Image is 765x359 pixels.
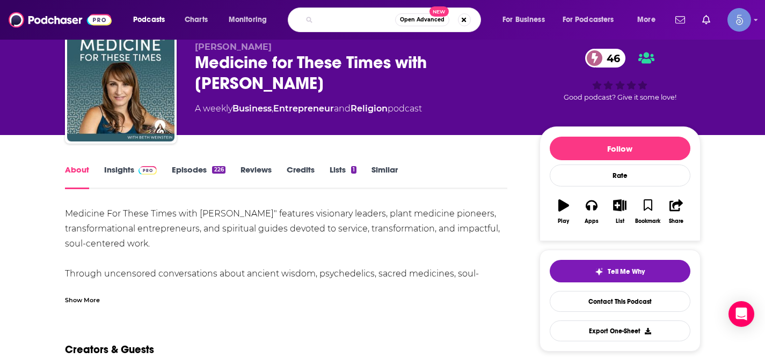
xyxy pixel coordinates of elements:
button: Share [662,192,690,231]
span: Open Advanced [400,17,445,23]
h2: Creators & Guests [65,343,154,356]
div: Rate [550,164,690,186]
button: List [606,192,633,231]
a: 46 [585,49,625,68]
a: Religion [351,103,388,114]
div: Share [669,218,683,225]
div: Search podcasts, credits, & more... [298,8,491,32]
button: Play [550,192,578,231]
a: Charts [178,11,214,28]
a: Contact This Podcast [550,291,690,312]
button: Open AdvancedNew [395,13,449,26]
a: Show notifications dropdown [698,11,715,29]
a: About [65,164,89,189]
a: Show notifications dropdown [671,11,689,29]
img: Podchaser Pro [139,166,157,175]
div: 226 [212,166,225,174]
span: 46 [596,49,625,68]
button: Show profile menu [727,8,751,32]
div: Apps [585,218,599,225]
div: 46Good podcast? Give it some love! [540,42,701,108]
button: open menu [126,11,179,28]
span: For Podcasters [563,12,614,27]
button: Follow [550,137,690,160]
span: More [637,12,655,27]
img: tell me why sparkle [595,267,603,276]
a: Reviews [241,164,272,189]
img: Podchaser - Follow, Share and Rate Podcasts [9,10,112,30]
span: New [429,6,449,17]
span: [PERSON_NAME] [195,42,272,52]
a: Credits [287,164,315,189]
span: and [334,103,351,114]
button: Bookmark [634,192,662,231]
span: Podcasts [133,12,165,27]
a: Lists1 [330,164,356,189]
img: Medicine for These Times with Beth Weinstein [67,34,174,141]
button: Apps [578,192,606,231]
div: A weekly podcast [195,102,422,115]
a: Episodes226 [172,164,225,189]
button: open menu [630,11,669,28]
button: open menu [495,11,558,28]
div: Bookmark [635,218,660,225]
button: Export One-Sheet [550,320,690,341]
span: For Business [502,12,545,27]
a: Business [232,103,272,114]
img: User Profile [727,8,751,32]
span: Logged in as Spiral5-G1 [727,8,751,32]
div: List [616,218,624,225]
a: InsightsPodchaser Pro [104,164,157,189]
span: Good podcast? Give it some love! [564,93,676,101]
span: Charts [185,12,208,27]
a: Similar [371,164,398,189]
span: , [272,103,273,114]
div: Open Intercom Messenger [728,301,754,327]
input: Search podcasts, credits, & more... [317,11,395,28]
button: open menu [221,11,281,28]
a: Entrepreneur [273,103,334,114]
div: Play [558,218,569,225]
span: Monitoring [229,12,267,27]
div: 1 [351,166,356,174]
button: open menu [556,11,630,28]
span: Tell Me Why [608,267,645,276]
button: tell me why sparkleTell Me Why [550,260,690,282]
